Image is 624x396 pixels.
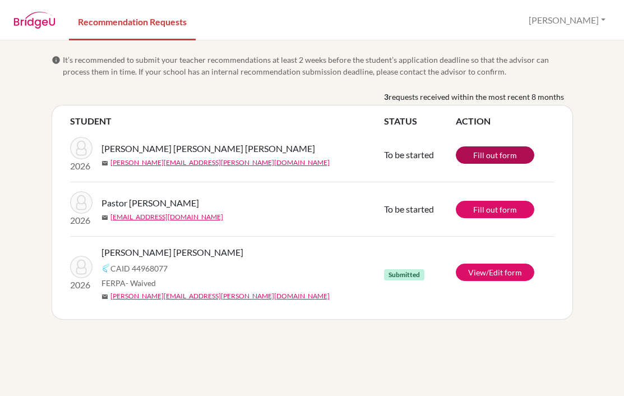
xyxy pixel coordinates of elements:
[456,114,554,128] th: ACTION
[70,256,93,278] img: Safie Dada, Federico
[101,196,199,210] span: Pastor [PERSON_NAME]
[101,293,108,300] span: mail
[524,10,611,31] button: [PERSON_NAME]
[52,56,61,65] span: info
[456,146,534,164] a: Fill out form
[384,114,456,128] th: STATUS
[384,149,434,160] span: To be started
[70,159,93,173] p: 2026
[13,12,56,29] img: BridgeU logo
[110,291,330,301] a: [PERSON_NAME][EMAIL_ADDRESS][PERSON_NAME][DOMAIN_NAME]
[456,264,534,281] a: View/Edit form
[101,246,243,259] span: [PERSON_NAME] [PERSON_NAME]
[110,158,330,168] a: [PERSON_NAME][EMAIL_ADDRESS][PERSON_NAME][DOMAIN_NAME]
[70,137,93,159] img: Cabrera Morales, Giovanni Leonidas
[101,264,110,273] img: Common App logo
[70,278,93,292] p: 2026
[69,2,196,40] a: Recommendation Requests
[101,142,315,155] span: [PERSON_NAME] [PERSON_NAME] [PERSON_NAME]
[384,204,434,214] span: To be started
[456,201,534,218] a: Fill out form
[126,278,156,288] span: - Waived
[101,214,108,221] span: mail
[110,212,223,222] a: [EMAIL_ADDRESS][DOMAIN_NAME]
[63,54,573,77] span: It’s recommended to submit your teacher recommendations at least 2 weeks before the student’s app...
[110,263,168,274] span: CAID 44968077
[384,269,424,280] span: Submitted
[389,91,564,103] span: requests received within the most recent 8 months
[101,277,156,289] span: FERPA
[101,160,108,167] span: mail
[70,191,93,214] img: Pastor Calderón, Sofia Angela
[70,214,93,227] p: 2026
[384,91,389,103] b: 3
[70,114,384,128] th: STUDENT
